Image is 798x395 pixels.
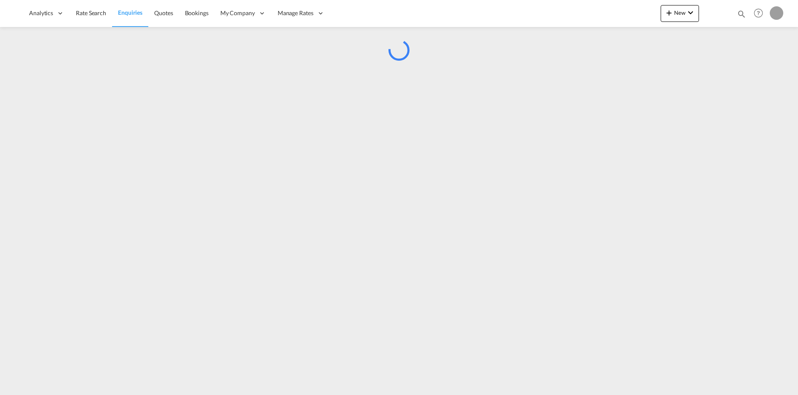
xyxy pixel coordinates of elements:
[154,9,173,16] span: Quotes
[185,9,209,16] span: Bookings
[220,9,255,17] span: My Company
[76,9,106,16] span: Rate Search
[29,9,53,17] span: Analytics
[664,9,696,16] span: New
[737,9,746,19] md-icon: icon-magnify
[751,6,766,20] span: Help
[661,5,699,22] button: icon-plus 400-fgNewicon-chevron-down
[664,8,674,18] md-icon: icon-plus 400-fg
[751,6,770,21] div: Help
[737,9,746,22] div: icon-magnify
[118,9,142,16] span: Enquiries
[686,8,696,18] md-icon: icon-chevron-down
[278,9,313,17] span: Manage Rates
